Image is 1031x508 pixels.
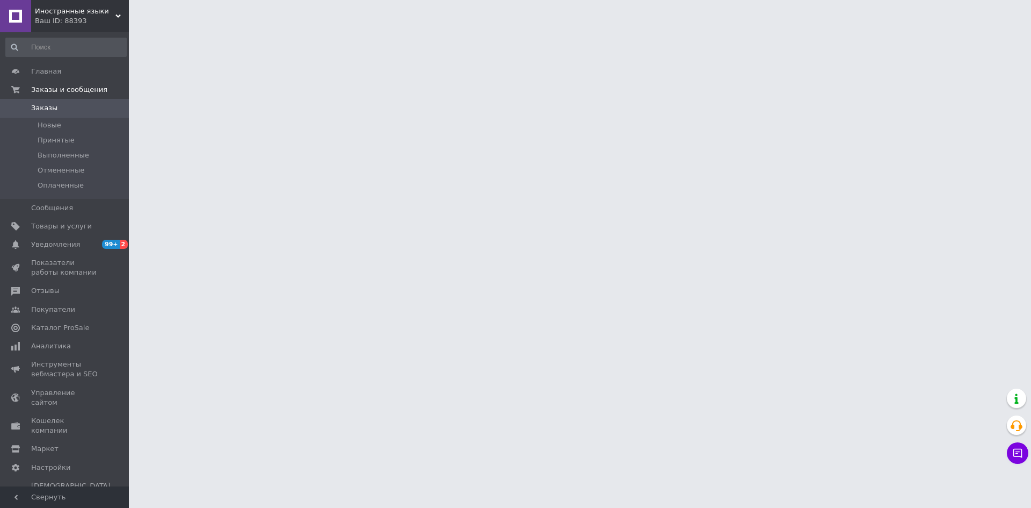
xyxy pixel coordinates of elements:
[31,221,92,231] span: Товары и услуги
[38,120,61,130] span: Новые
[31,203,73,213] span: Сообщения
[38,151,89,160] span: Выполненные
[38,166,84,175] span: Отмененные
[31,286,60,296] span: Отзывы
[31,258,99,277] span: Показатели работы компании
[31,240,80,249] span: Уведомления
[35,6,115,16] span: Иностранные языки
[31,388,99,407] span: Управление сайтом
[5,38,127,57] input: Поиск
[31,463,70,473] span: Настройки
[38,181,84,190] span: Оплаченные
[31,360,99,379] span: Инструменты вебмастера и SEO
[31,444,59,454] span: Маркет
[102,240,120,249] span: 99+
[31,341,71,351] span: Аналитика
[1007,442,1028,464] button: Чат с покупателем
[31,323,89,333] span: Каталог ProSale
[31,103,57,113] span: Заказы
[31,305,75,314] span: Покупатели
[31,416,99,435] span: Кошелек компании
[31,85,107,95] span: Заказы и сообщения
[120,240,128,249] span: 2
[38,135,75,145] span: Принятые
[35,16,129,26] div: Ваш ID: 88393
[31,67,61,76] span: Главная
